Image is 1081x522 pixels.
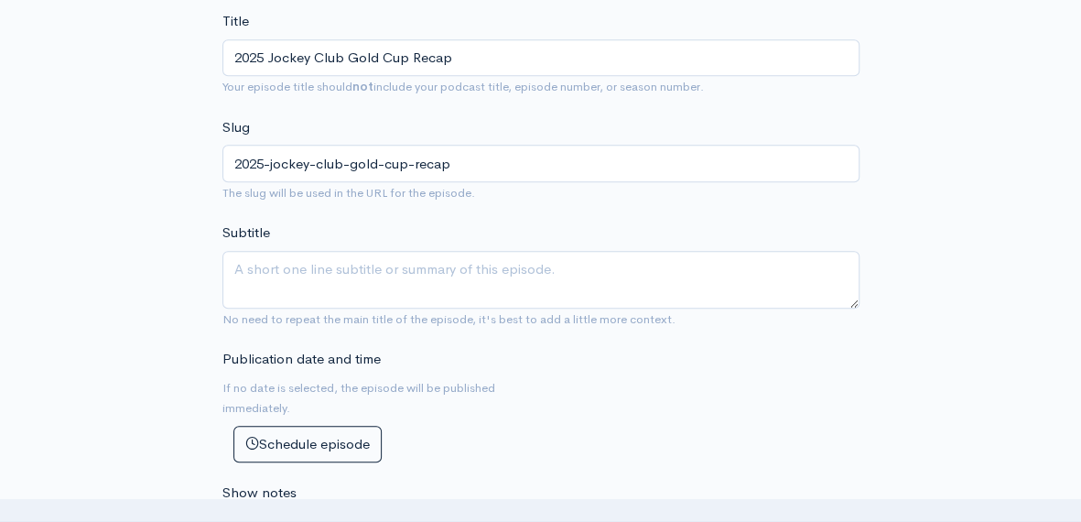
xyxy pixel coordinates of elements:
strong: not [352,79,373,94]
label: Title [222,11,249,32]
small: Your episode title should include your podcast title, episode number, or season number. [222,79,704,94]
label: Show notes [222,483,297,504]
label: Slug [222,117,250,138]
input: title-of-episode [222,145,859,182]
label: Publication date and time [222,349,381,370]
input: What is the episode's title? [222,39,859,77]
small: No need to repeat the main title of the episode, it's best to add a little more context. [222,311,676,327]
small: The slug will be used in the URL for the episode. [222,185,475,201]
button: Schedule episode [233,426,382,463]
label: Subtitle [222,223,270,244]
small: If no date is selected, the episode will be published immediately. [222,380,495,417]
